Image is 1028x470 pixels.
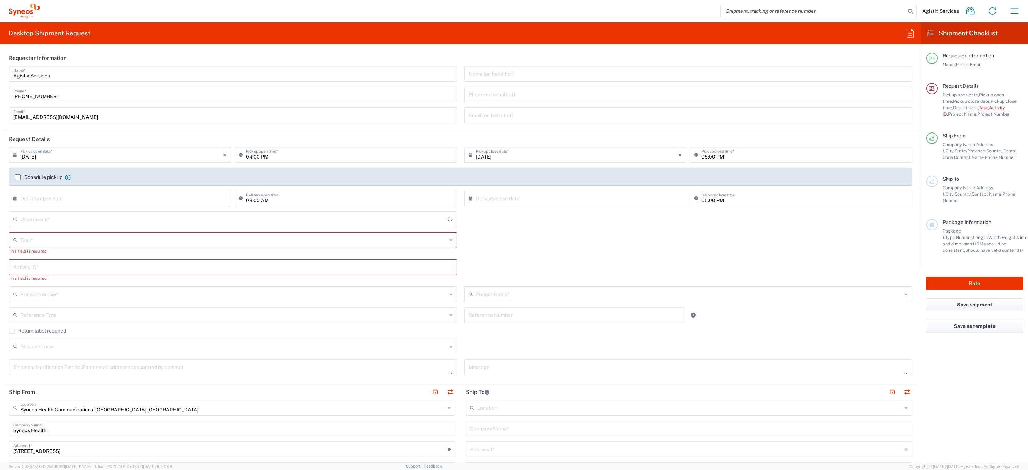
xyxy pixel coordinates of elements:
[1002,235,1017,240] span: Height,
[977,111,1010,117] span: Project Number
[954,191,972,197] span: Country,
[946,148,954,154] span: City,
[972,191,1002,197] span: Contact Name,
[943,219,991,225] span: Package Information
[9,464,92,469] span: Server: 2025.18.0-d1e9a510831
[9,248,457,254] div: This field is required
[946,191,954,197] span: City,
[943,185,976,190] span: Company Name,
[909,463,1019,470] span: Copyright © [DATE]-[DATE] Agistix Inc., All Rights Reserved
[678,149,682,161] i: ×
[9,29,90,37] h2: Desktop Shipment Request
[943,133,966,139] span: Ship From
[943,228,961,240] span: Package 1:
[95,464,172,469] span: Client: 2025.18.0-27d3021
[466,389,489,396] h2: Ship To
[9,275,457,281] div: This field is required
[954,148,986,154] span: State/Province,
[954,155,985,160] span: Contact Name,
[965,247,1023,253] span: Should have valid content(s)
[988,235,1002,240] span: Width,
[922,8,959,14] span: Agistix Services
[688,310,698,320] a: Add Reference
[943,62,956,67] span: Name,
[926,298,1023,311] button: Save shipment
[943,53,994,59] span: Requester Information
[948,111,977,117] span: Project Name,
[953,99,991,104] span: Pickup close date,
[985,155,1015,160] span: Phone Number
[953,105,979,110] span: Department,
[143,464,172,469] span: [DATE] 10:20:09
[9,389,35,396] h2: Ship From
[970,62,982,67] span: Email
[424,464,442,468] a: Feedback
[15,174,62,180] label: Schedule pickup
[223,149,227,161] i: ×
[943,92,979,97] span: Pickup open date,
[406,464,424,468] a: Support
[943,176,959,182] span: Ship To
[926,277,1023,290] button: Rate
[956,62,970,67] span: Phone,
[9,55,67,62] h2: Requester Information
[956,235,973,240] span: Number,
[926,320,1023,333] button: Save as template
[979,105,989,110] span: Task,
[943,83,979,89] span: Request Details
[945,235,956,240] span: Type,
[927,29,998,37] h2: Shipment Checklist
[9,328,66,334] label: Return label required
[65,464,92,469] span: [DATE] 11:12:30
[943,142,976,147] span: Company Name,
[9,136,50,143] h2: Request Details
[986,148,1003,154] span: Country,
[721,4,906,18] input: Shipment, tracking or reference number
[973,235,988,240] span: Length,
